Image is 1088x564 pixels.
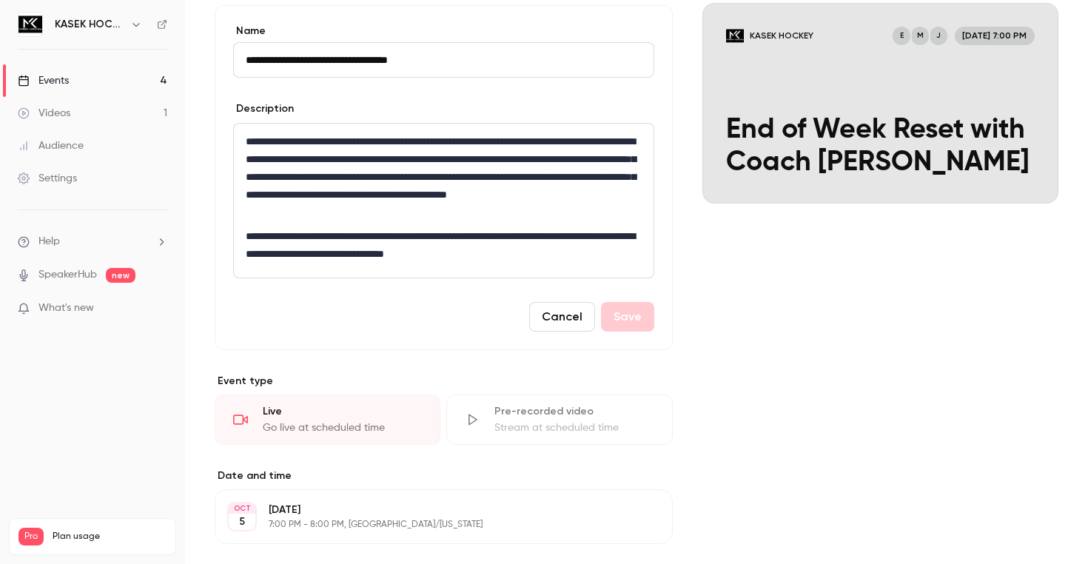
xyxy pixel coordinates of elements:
[19,528,44,545] span: Pro
[239,514,245,529] p: 5
[233,123,654,278] section: description
[269,519,594,531] p: 7:00 PM - 8:00 PM, [GEOGRAPHIC_DATA]/[US_STATE]
[150,302,167,315] iframe: Noticeable Trigger
[229,503,255,514] div: OCT
[494,420,654,435] div: Stream at scheduled time
[106,268,135,283] span: new
[38,267,97,283] a: SpeakerHub
[53,531,167,543] span: Plan usage
[529,302,595,332] button: Cancel
[38,301,94,316] span: What's new
[233,24,654,38] label: Name
[18,171,77,186] div: Settings
[233,101,294,116] label: Description
[18,234,167,249] li: help-dropdown-opener
[494,404,654,419] div: Pre-recorded video
[215,374,673,389] p: Event type
[18,138,84,153] div: Audience
[19,13,42,36] img: KASEK HOCKEY
[38,234,60,249] span: Help
[18,73,69,88] div: Events
[263,420,422,435] div: Go live at scheduled time
[18,106,70,121] div: Videos
[269,503,594,517] p: [DATE]
[446,395,672,445] div: Pre-recorded videoStream at scheduled time
[215,469,673,483] label: Date and time
[215,395,440,445] div: LiveGo live at scheduled time
[55,17,124,32] h6: KASEK HOCKEY
[234,124,654,278] div: editor
[263,404,422,419] div: Live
